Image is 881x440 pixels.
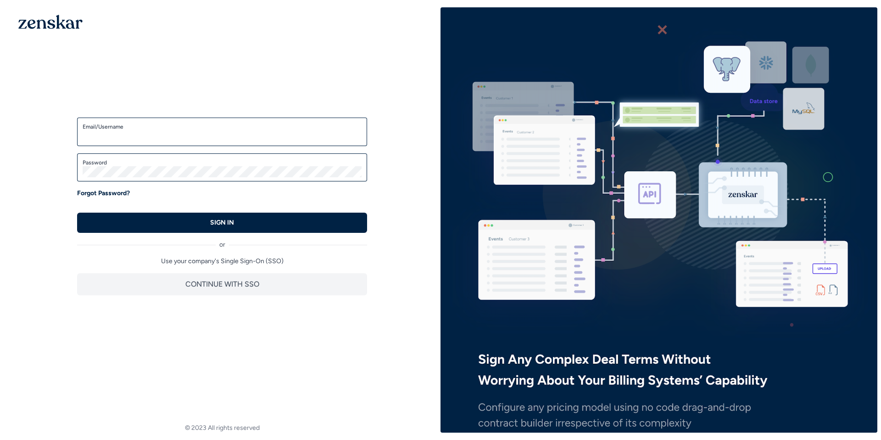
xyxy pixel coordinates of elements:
[83,123,362,130] label: Email/Username
[77,189,130,198] a: Forgot Password?
[77,213,367,233] button: SIGN IN
[77,273,367,295] button: CONTINUE WITH SSO
[77,257,367,266] p: Use your company's Single Sign-On (SSO)
[77,233,367,249] div: or
[83,159,362,166] label: Password
[4,423,440,433] footer: © 2023 All rights reserved
[210,218,234,227] p: SIGN IN
[18,15,83,29] img: 1OGAJ2xQqyY4LXKgY66KYq0eOWRCkrZdAb3gUhuVAqdWPZE9SRJmCz+oDMSn4zDLXe31Ii730ItAGKgCKgCCgCikA4Av8PJUP...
